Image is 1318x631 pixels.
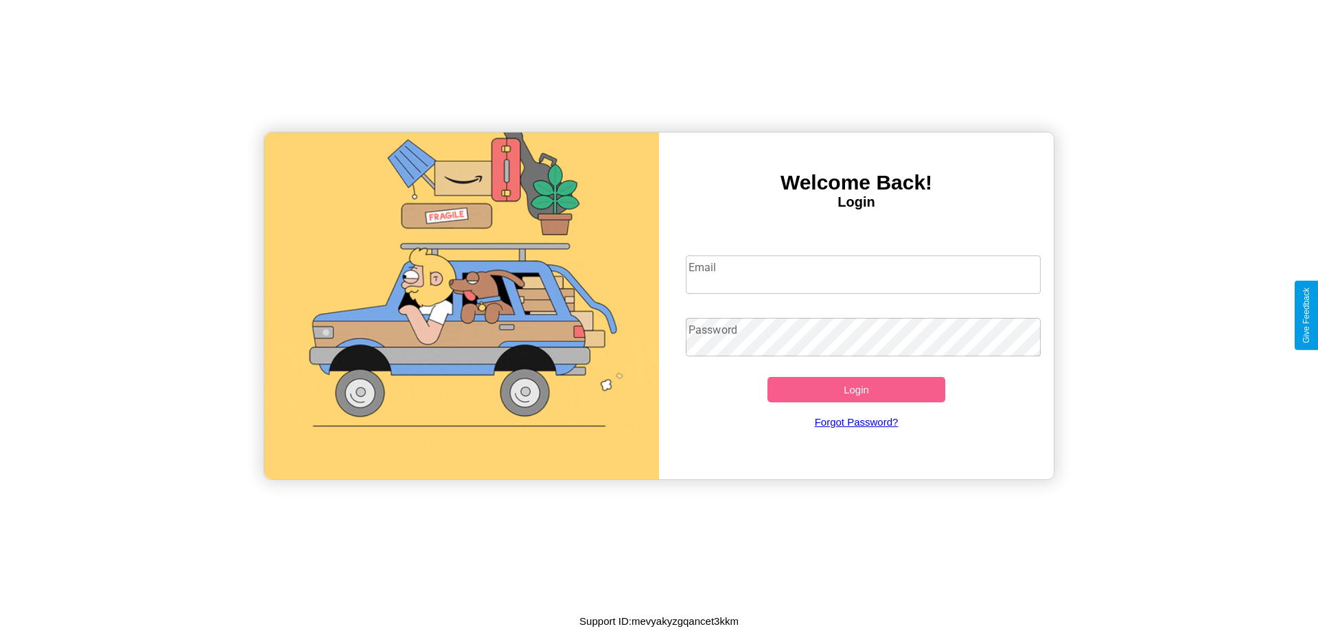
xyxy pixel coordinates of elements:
[679,402,1034,441] a: Forgot Password?
[767,377,945,402] button: Login
[659,171,1054,194] h3: Welcome Back!
[579,612,739,630] p: Support ID: mevyakyzgqancet3kkm
[264,133,659,479] img: gif
[659,194,1054,210] h4: Login
[1302,288,1311,343] div: Give Feedback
